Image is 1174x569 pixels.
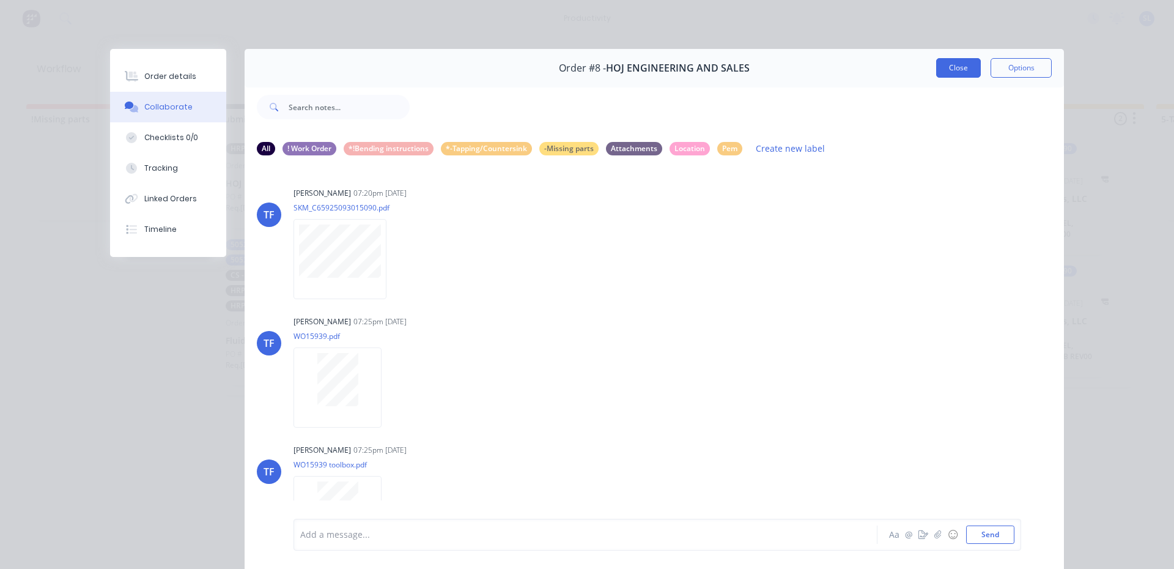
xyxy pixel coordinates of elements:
[264,207,275,222] div: TF
[264,336,275,351] div: TF
[289,95,410,119] input: Search notes...
[559,62,606,74] span: Order #8 -
[293,331,394,341] p: WO15939.pdf
[293,316,351,327] div: [PERSON_NAME]
[144,102,193,113] div: Collaborate
[264,464,275,479] div: TF
[670,142,710,155] div: Location
[606,62,750,74] span: HOJ ENGINEERING AND SALES
[110,61,226,92] button: Order details
[606,142,662,155] div: Attachments
[282,142,336,155] div: ! Work Order
[110,184,226,214] button: Linked Orders
[144,224,177,235] div: Timeline
[293,203,399,213] p: SKM_C65925093015090.pdf
[293,445,351,456] div: [PERSON_NAME]
[257,142,275,155] div: All
[293,188,351,199] div: [PERSON_NAME]
[344,142,434,155] div: *!Bending instructions
[144,163,178,174] div: Tracking
[110,214,226,245] button: Timeline
[110,122,226,153] button: Checklists 0/0
[717,142,742,155] div: Pem
[293,459,394,470] p: WO15939 toolbox.pdf
[887,527,901,542] button: Aa
[750,140,832,157] button: Create new label
[991,58,1052,78] button: Options
[353,445,407,456] div: 07:25pm [DATE]
[539,142,599,155] div: -Missing parts
[110,92,226,122] button: Collaborate
[144,71,196,82] div: Order details
[144,193,197,204] div: Linked Orders
[353,188,407,199] div: 07:20pm [DATE]
[353,316,407,327] div: 07:25pm [DATE]
[901,527,916,542] button: @
[110,153,226,184] button: Tracking
[144,132,198,143] div: Checklists 0/0
[936,58,981,78] button: Close
[441,142,532,155] div: *-Tapping/Countersink
[966,526,1014,544] button: Send
[945,527,960,542] button: ☺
